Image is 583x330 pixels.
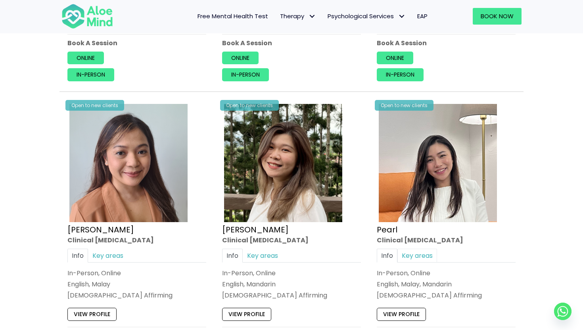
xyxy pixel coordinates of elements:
[61,3,113,29] img: Aloe mind Logo
[379,104,497,222] img: Pearl photo
[411,8,433,25] a: EAP
[123,8,433,25] nav: Menu
[554,303,571,320] a: Whatsapp
[192,8,274,25] a: Free Mental Health Test
[377,38,516,48] p: Book A Session
[322,8,411,25] a: Psychological ServicesPsychological Services: submenu
[473,8,522,25] a: Book Now
[67,235,206,244] div: Clinical [MEDICAL_DATA]
[377,52,413,64] a: Online
[67,291,206,300] div: [DEMOGRAPHIC_DATA] Affirming
[417,12,428,20] span: EAP
[67,52,104,64] a: Online
[222,308,271,320] a: View profile
[67,38,206,48] p: Book A Session
[220,100,279,111] div: Open to new clients
[377,269,516,278] div: In-Person, Online
[67,308,117,320] a: View profile
[222,291,361,300] div: [DEMOGRAPHIC_DATA] Affirming
[67,69,114,81] a: In-person
[375,100,433,111] div: Open to new clients
[222,269,361,278] div: In-Person, Online
[222,224,289,235] a: [PERSON_NAME]
[222,249,243,263] a: Info
[396,11,407,22] span: Psychological Services: submenu
[222,235,361,244] div: Clinical [MEDICAL_DATA]
[88,249,128,263] a: Key areas
[377,224,397,235] a: Pearl
[377,280,516,289] p: English, Malay, Mandarin
[222,280,361,289] p: English, Mandarin
[69,104,188,222] img: Hanna Clinical Psychologist
[328,12,405,20] span: Psychological Services
[274,8,322,25] a: TherapyTherapy: submenu
[198,12,268,20] span: Free Mental Health Test
[243,249,282,263] a: Key areas
[224,104,342,222] img: Kelly Clinical Psychologist
[397,249,437,263] a: Key areas
[306,11,318,22] span: Therapy: submenu
[377,291,516,300] div: [DEMOGRAPHIC_DATA] Affirming
[222,38,361,48] p: Book A Session
[67,249,88,263] a: Info
[65,100,124,111] div: Open to new clients
[481,12,514,20] span: Book Now
[222,69,269,81] a: In-person
[377,69,424,81] a: In-person
[377,308,426,320] a: View profile
[377,235,516,244] div: Clinical [MEDICAL_DATA]
[67,269,206,278] div: In-Person, Online
[67,224,134,235] a: [PERSON_NAME]
[377,249,397,263] a: Info
[280,12,316,20] span: Therapy
[222,52,259,64] a: Online
[67,280,206,289] p: English, Malay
